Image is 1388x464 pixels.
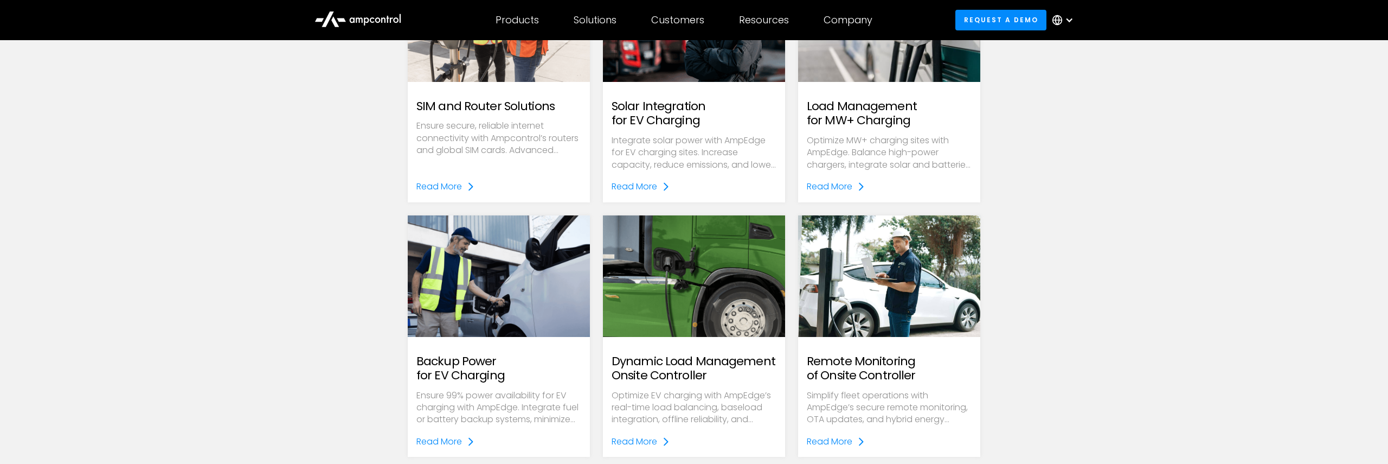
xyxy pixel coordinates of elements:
[416,120,581,156] p: Ensure secure, reliable internet connectivity with Ampcontrol’s routers and global SIM cards. Adv...
[807,180,865,194] a: Read More
[651,14,704,26] div: Customers
[416,99,555,113] h2: SIM and Router Solutions
[807,99,972,128] h2: Load Management for MW+ Charging
[739,14,789,26] div: Resources
[574,14,616,26] div: Solutions
[612,180,657,194] div: Read More
[496,14,539,26] div: Products
[416,180,475,194] a: Read More
[807,180,852,194] div: Read More
[807,435,852,449] div: Read More
[612,180,670,194] a: Read More
[824,14,872,26] div: Company
[416,354,581,383] h2: Backup Power for EV Charging
[612,99,776,128] h2: Solar Integration for EV Charging
[807,435,865,449] a: Read More
[416,435,475,449] a: Read More
[416,390,581,426] p: Ensure 99% power availability for EV charging with AmpEdge. Integrate fuel or battery backup syst...
[612,135,776,171] p: Integrate solar power with AmpEdge for EV charging sites. Increase capacity, reduce emissions, an...
[612,435,670,449] a: Read More
[955,10,1046,30] a: Request a demo
[416,180,462,194] div: Read More
[416,435,462,449] div: Read More
[612,390,776,426] p: Optimize EV charging with AmpEdge’s real-time load balancing, baseload integration, offline relia...
[807,354,972,383] h2: Remote Monitoring of Onsite Controller
[807,390,972,426] p: Simplify fleet operations with AmpEdge’s secure remote monitoring, OTA updates, and hybrid energy...
[612,435,657,449] div: Read More
[807,135,972,171] p: Optimize MW+ charging sites with AmpEdge. Balance high-power chargers, integrate solar and batter...
[612,354,776,383] h2: Dynamic Load Management Onsite Controller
